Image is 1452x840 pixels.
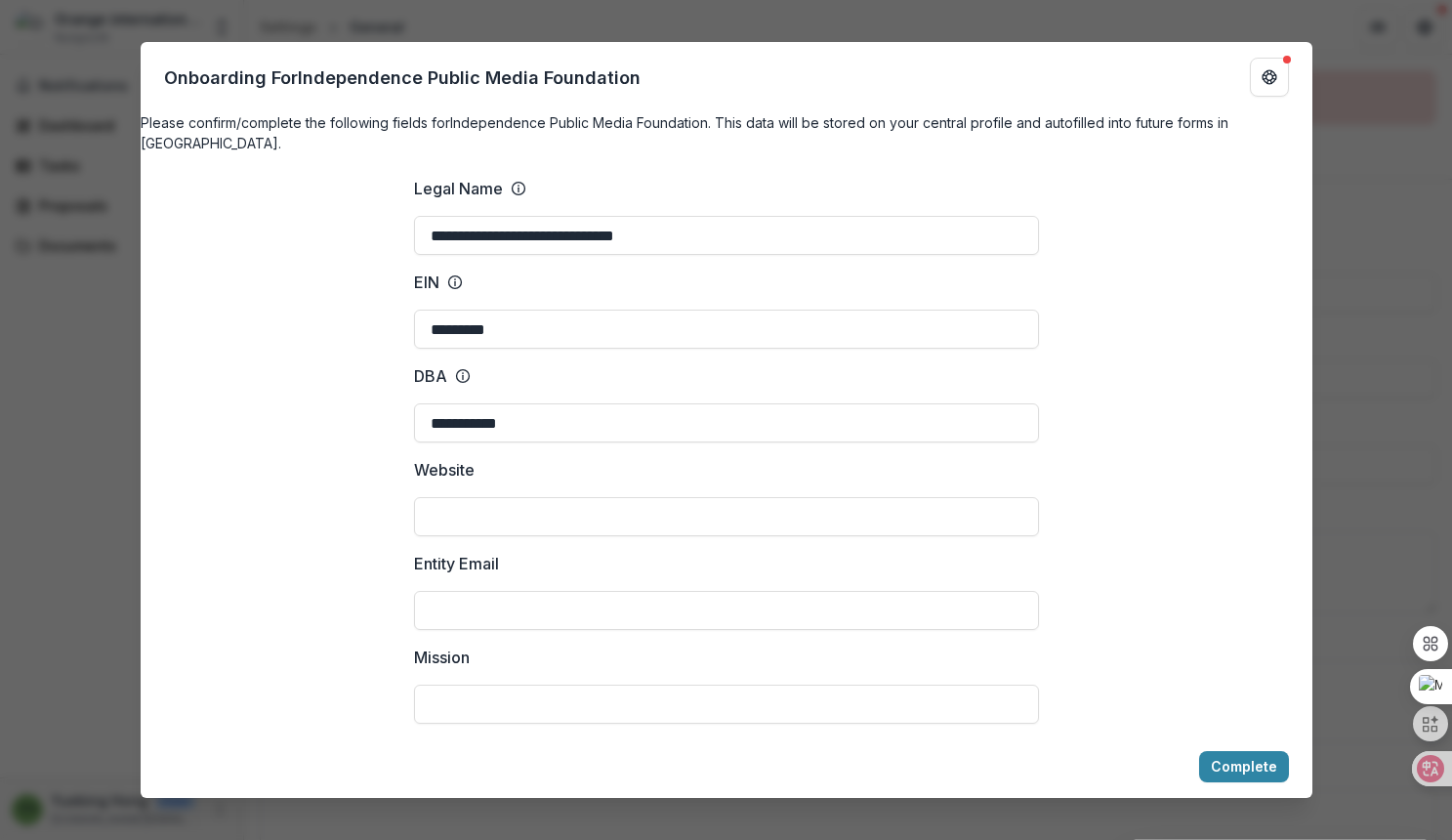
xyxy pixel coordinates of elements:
p: Legal Name [414,177,503,200]
p: DBA [414,364,447,388]
p: EIN [414,271,439,294]
button: Complete [1199,751,1289,782]
button: Get Help [1250,58,1289,97]
p: Mission [414,646,470,669]
p: Onboarding For Independence Public Media Foundation [164,64,641,91]
p: Entity Email [414,552,499,575]
p: Website [414,458,475,482]
h4: Please confirm/complete the following fields for Independence Public Media Foundation . This data... [141,112,1312,153]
